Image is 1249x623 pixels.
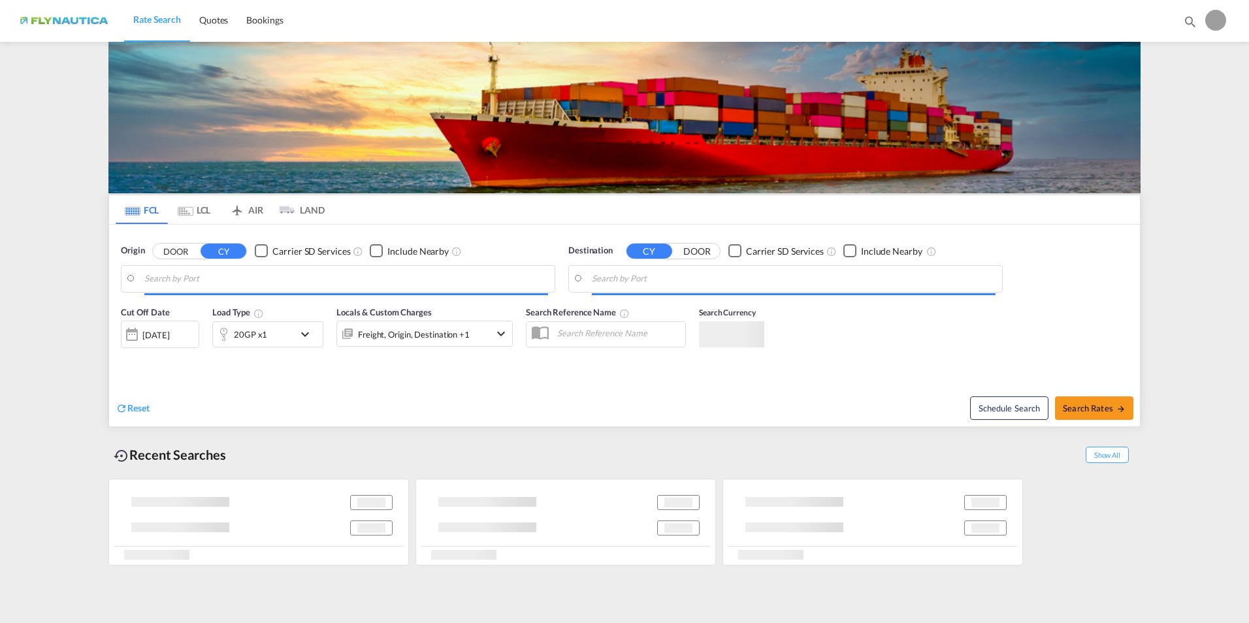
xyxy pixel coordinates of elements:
md-icon: Unchecked: Ignores neighbouring ports when fetching rates.Checked : Includes neighbouring ports w... [451,246,462,257]
md-icon: icon-magnify [1183,14,1197,29]
div: Recent Searches [108,440,231,470]
md-icon: icon-airplane [229,202,245,212]
button: Search Ratesicon-arrow-right [1055,396,1133,420]
div: Freight Origin Destination Factory Stuffing [358,325,470,343]
div: Freight Origin Destination Factory Stuffingicon-chevron-down [336,321,513,347]
span: Origin [121,244,144,257]
button: DOOR [674,244,720,259]
span: Reset [127,402,150,413]
div: 20GP x1icon-chevron-down [212,321,323,347]
div: icon-magnify [1183,14,1197,34]
md-tab-item: AIR [220,195,272,224]
button: Note: By default Schedule search will only considerorigin ports, destination ports and cut off da... [970,396,1048,420]
md-icon: Your search will be saved by the below given name [619,308,630,319]
input: Search Reference Name [551,323,685,343]
div: Origin DOOR CY Checkbox No InkUnchecked: Search for CY (Container Yard) services for all selected... [109,225,1140,426]
img: LCL+%26+FCL+BACKGROUND.png [108,42,1141,193]
div: [DATE] [121,321,199,348]
span: Cut Off Date [121,307,170,317]
md-checkbox: Checkbox No Ink [370,244,449,258]
button: DOOR [153,244,199,259]
md-icon: icon-backup-restore [114,448,129,464]
div: Carrier SD Services [746,245,824,258]
md-pagination-wrapper: Use the left and right arrow keys to navigate between tabs [116,195,325,224]
div: [DATE] [142,329,169,341]
input: Search by Port [592,269,996,289]
div: Carrier SD Services [272,245,350,258]
span: Quotes [199,14,228,25]
md-tab-item: FCL [116,195,168,224]
md-checkbox: Checkbox No Ink [728,244,824,258]
md-checkbox: Checkbox No Ink [255,244,350,258]
button: CY [201,244,246,259]
button: CY [626,244,672,259]
md-icon: icon-information-outline [253,308,264,319]
md-icon: Unchecked: Search for CY (Container Yard) services for all selected carriers.Checked : Search for... [353,246,363,257]
md-icon: icon-chevron-down [493,326,509,342]
span: Bookings [246,14,283,25]
span: Locals & Custom Charges [336,307,432,317]
span: Search Currency [699,308,756,317]
span: Search Reference Name [526,307,630,317]
md-icon: icon-refresh [116,402,127,414]
div: Include Nearby [861,245,922,258]
div: icon-refreshReset [116,402,150,416]
span: Destination [568,244,613,257]
md-icon: icon-arrow-right [1116,404,1126,413]
md-datepicker: Select [121,347,131,364]
div: Include Nearby [387,245,449,258]
div: 20GP x1 [234,325,267,343]
span: Rate Search [133,14,181,25]
md-icon: Unchecked: Ignores neighbouring ports when fetching rates.Checked : Includes neighbouring ports w... [926,246,937,257]
span: Load Type [212,307,264,317]
span: Show All [1086,447,1129,463]
md-icon: icon-chevron-down [297,327,319,342]
md-tab-item: LCL [168,195,220,224]
md-icon: Unchecked: Search for CY (Container Yard) services for all selected carriers.Checked : Search for... [826,246,837,257]
span: Search Rates [1063,403,1126,413]
md-tab-item: LAND [272,195,325,224]
input: Search by Port [144,269,548,289]
md-checkbox: Checkbox No Ink [843,244,922,258]
img: dbeec6a0202a11f0ab01a7e422f9ff92.png [20,6,108,35]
